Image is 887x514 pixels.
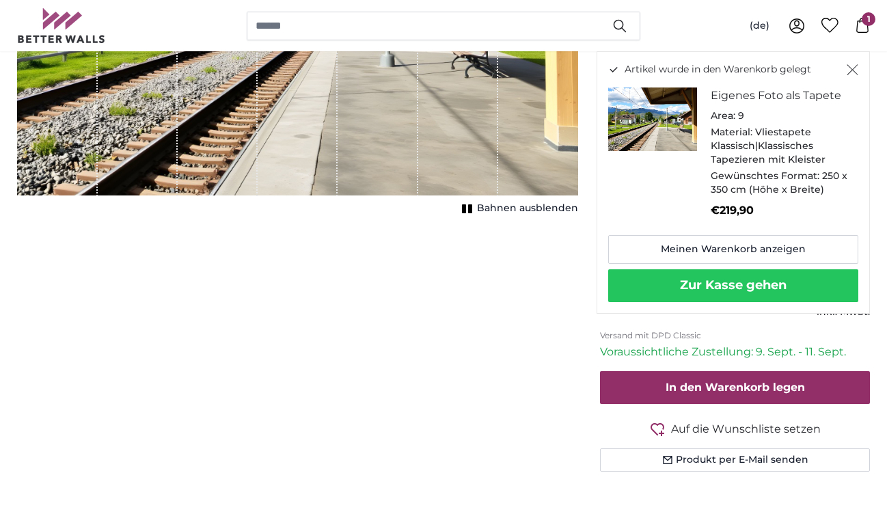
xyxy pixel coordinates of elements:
button: Auf die Wunschliste setzen [600,420,870,437]
img: Betterwalls [17,8,106,43]
button: Bahnen ausblenden [458,199,578,218]
span: Vliestapete Klassisch|Klassisches Tapezieren mit Kleister [711,126,825,165]
span: Gewünschtes Format: [711,170,819,182]
button: In den Warenkorb legen [600,371,870,404]
span: Area: [711,109,735,122]
span: Artikel wurde in den Warenkorb gelegt [625,63,811,77]
a: Meinen Warenkorb anzeigen [608,235,858,264]
div: Artikel wurde in den Warenkorb gelegt [597,51,870,314]
h3: Eigenes Foto als Tapete [711,87,847,104]
p: Voraussichtliche Zustellung: 9. Sept. - 11. Sept. [600,344,870,360]
button: Produkt per E-Mail senden [600,448,870,472]
span: 1 [862,12,875,26]
img: personalised-photo [608,87,697,151]
button: (de) [739,14,780,38]
p: €219,90 [711,202,847,219]
p: Versand mit DPD Classic [600,330,870,341]
span: Bahnen ausblenden [477,202,578,215]
button: Zur Kasse gehen [608,269,858,302]
span: 9 [738,109,744,122]
span: 250 x 350 cm (Höhe x Breite) [711,170,847,195]
button: Schließen [847,63,858,77]
span: Auf die Wunschliste setzen [671,421,821,437]
span: Material: [711,126,752,138]
span: In den Warenkorb legen [666,381,805,394]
